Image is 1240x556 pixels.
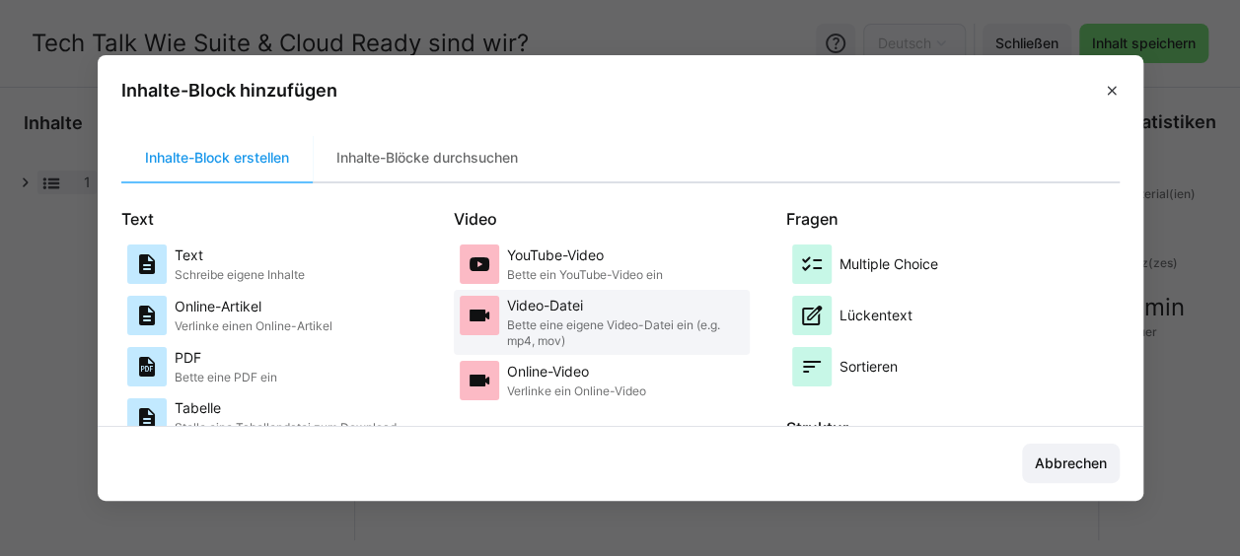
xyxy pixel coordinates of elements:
p: Verlinke einen Online-Artikel [175,318,332,334]
p: Text [175,245,305,265]
p: Bette ein YouTube-Video ein [507,267,663,283]
h3: Inhalte-Block hinzufügen [121,79,337,102]
p: PDF [175,348,277,368]
p: Lückentext [839,306,912,325]
p: Struktur [786,416,1119,440]
p: Video-Datei [507,296,744,315]
p: Video [454,207,786,231]
p: Schreibe eigene Inhalte [175,267,305,283]
p: Online-Artikel [175,297,332,316]
p: Fragen [786,207,1119,231]
p: Sortieren [839,357,898,377]
p: Verlinke ein Online-Video [507,383,646,399]
p: Multiple Choice [839,254,938,274]
p: Online-Video [507,362,646,382]
p: Bette eine PDF ein [175,370,277,385]
span: Abbrechen [1032,453,1110,473]
button: Abbrechen [1022,444,1120,483]
p: Bette eine eigene Video-Datei ein (e.g. mp4, mov) [507,317,744,349]
div: Inhalte-Blöcke durchsuchen [313,134,542,181]
p: Text [121,207,454,231]
p: YouTube-Video [507,245,663,265]
p: Stelle eine Tabellendatei zum Download bereit [175,420,411,452]
p: Tabelle [175,398,411,418]
div: Inhalte-Block erstellen [121,134,313,181]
